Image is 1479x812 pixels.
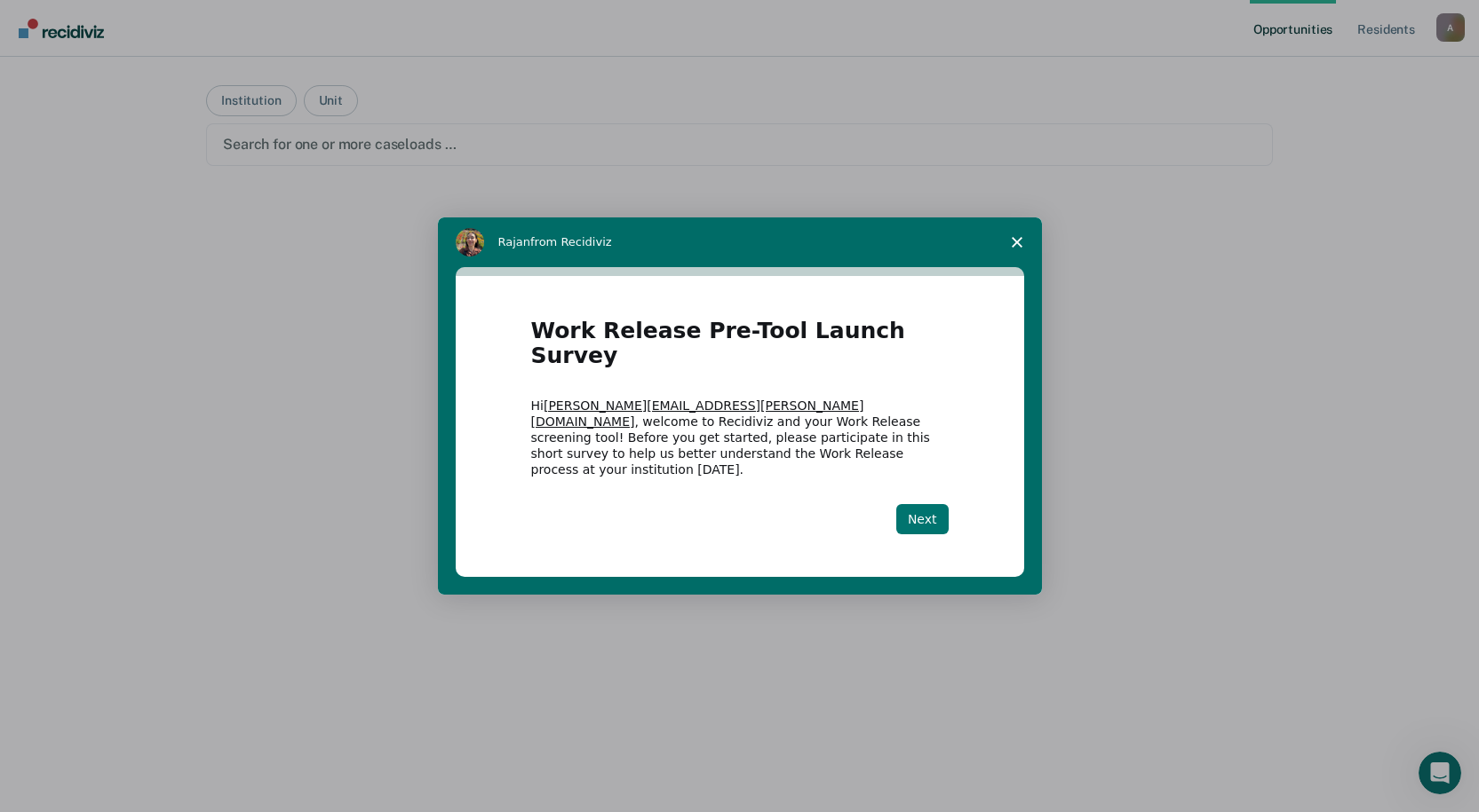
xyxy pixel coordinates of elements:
span: from Recidiviz [530,235,612,248]
button: Next [896,504,949,534]
span: Rajan [498,235,531,248]
div: Hi , welcome to Recidiviz and your Work Release screening tool! Before you get started, please pa... [531,398,949,478]
a: [PERSON_NAME][EMAIL_ADDRESS][PERSON_NAME][DOMAIN_NAME] [531,398,864,429]
img: Profile image for Rajan [456,228,484,256]
span: Close survey [992,217,1042,267]
h1: Work Release Pre-Tool Launch Survey [531,319,949,380]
